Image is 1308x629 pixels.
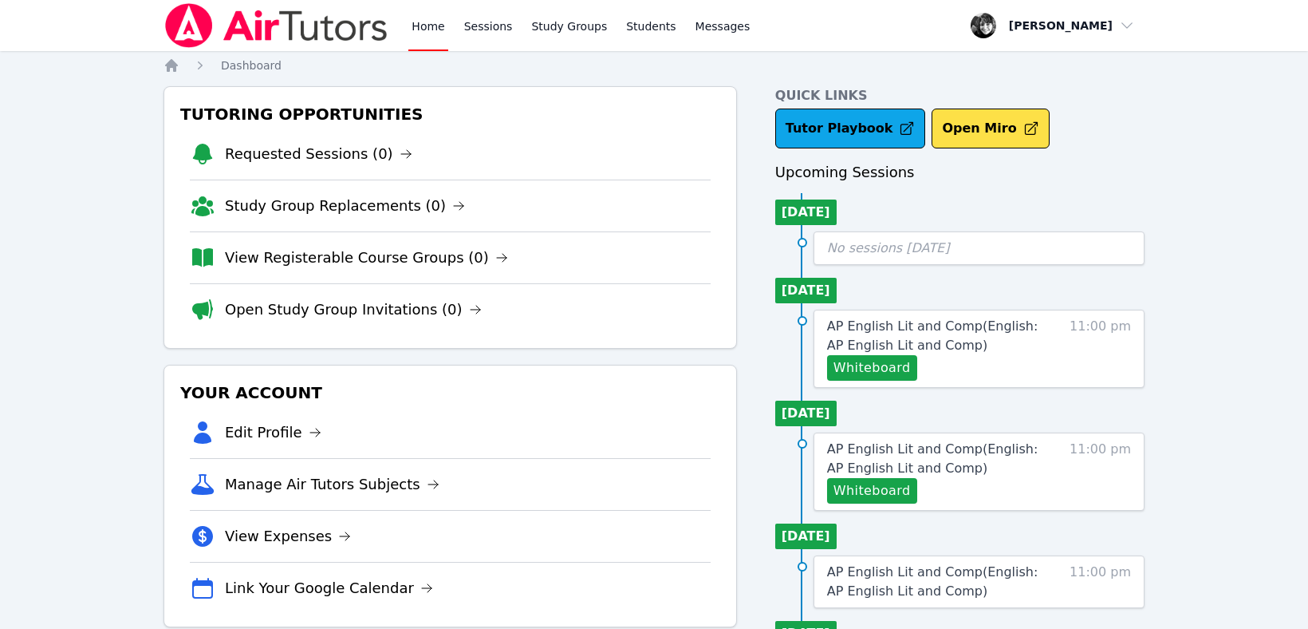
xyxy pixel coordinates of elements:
[163,57,1144,73] nav: Breadcrumb
[775,86,1144,105] h4: Quick Links
[225,299,482,321] a: Open Study Group Invitations (0)
[225,421,321,444] a: Edit Profile
[1070,563,1131,601] span: 11:00 pm
[827,440,1055,478] a: AP English Lit and Comp(English: AP English Lit and Comp)
[225,577,433,599] a: Link Your Google Calendar
[827,355,917,381] button: Whiteboard
[775,200,837,225] li: [DATE]
[775,401,837,426] li: [DATE]
[225,247,508,269] a: View Registerable Course Groups (0)
[225,195,465,217] a: Study Group Replacements (0)
[225,143,412,165] a: Requested Sessions (0)
[1070,440,1131,504] span: 11:00 pm
[827,317,1055,355] a: AP English Lit and Comp(English: AP English Lit and Comp)
[827,478,917,504] button: Whiteboard
[225,473,439,496] a: Manage Air Tutors Subjects
[827,564,1038,599] span: AP English Lit and Comp ( English: AP English Lit and Comp )
[932,109,1049,148] button: Open Miro
[827,441,1038,476] span: AP English Lit and Comp ( English: AP English Lit and Comp )
[775,109,926,148] a: Tutor Playbook
[695,18,751,34] span: Messages
[177,378,723,407] h3: Your Account
[221,59,282,72] span: Dashboard
[775,161,1144,184] h3: Upcoming Sessions
[775,278,837,303] li: [DATE]
[177,100,723,129] h3: Tutoring Opportunities
[1070,317,1131,381] span: 11:00 pm
[827,563,1055,601] a: AP English Lit and Comp(English: AP English Lit and Comp)
[163,3,389,48] img: Air Tutors
[827,318,1038,353] span: AP English Lit and Comp ( English: AP English Lit and Comp )
[221,57,282,73] a: Dashboard
[827,240,950,255] span: No sessions [DATE]
[225,525,351,548] a: View Expenses
[775,524,837,549] li: [DATE]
